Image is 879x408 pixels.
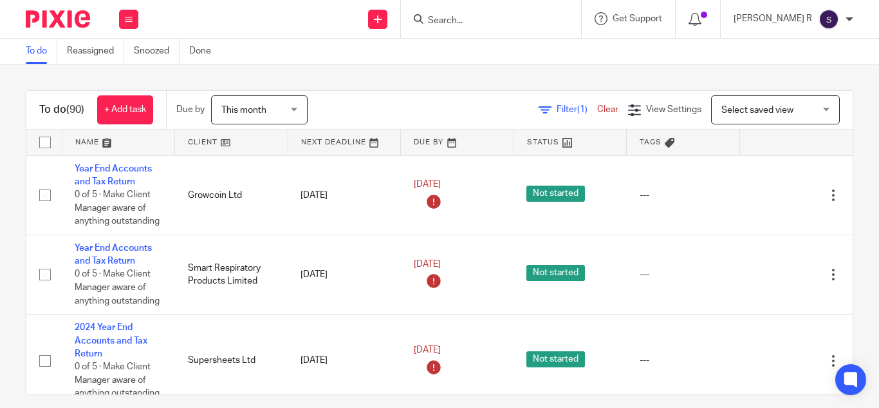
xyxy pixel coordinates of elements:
span: 0 of 5 · Make Client Manager aware of anything outstanding [75,190,160,226]
span: 0 of 5 · Make Client Manager aware of anything outstanding [75,362,160,398]
span: Tags [640,139,662,146]
input: Search [427,15,542,27]
td: [DATE] [288,155,401,235]
span: (1) [577,105,588,114]
a: 2024 Year End Accounts and Tax Return [75,323,147,358]
img: svg%3E [819,9,839,30]
span: Get Support [613,14,662,23]
a: Clear [597,105,618,114]
span: Select saved view [721,106,793,115]
span: [DATE] [414,345,441,355]
span: Filter [557,105,597,114]
td: Growcoin Ltd [175,155,288,235]
span: 0 of 5 · Make Client Manager aware of anything outstanding [75,270,160,306]
span: View Settings [646,105,701,114]
p: Due by [176,103,205,116]
td: [DATE] [288,315,401,407]
a: Year End Accounts and Tax Return [75,164,152,186]
div: --- [640,354,727,367]
span: This month [221,106,266,115]
span: (90) [66,104,84,115]
td: Smart Respiratory Products Limited [175,235,288,314]
a: Done [189,39,221,64]
span: [DATE] [414,180,441,189]
td: Supersheets Ltd [175,315,288,407]
a: Reassigned [67,39,124,64]
span: Not started [526,351,585,367]
td: [DATE] [288,235,401,314]
a: Year End Accounts and Tax Return [75,244,152,266]
img: Pixie [26,10,90,28]
span: Not started [526,265,585,281]
h1: To do [39,103,84,117]
a: To do [26,39,57,64]
a: + Add task [97,95,153,124]
span: [DATE] [414,260,441,269]
span: Not started [526,186,585,202]
div: --- [640,189,727,202]
a: Snoozed [134,39,180,64]
p: [PERSON_NAME] R [734,12,812,25]
div: --- [640,268,727,281]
